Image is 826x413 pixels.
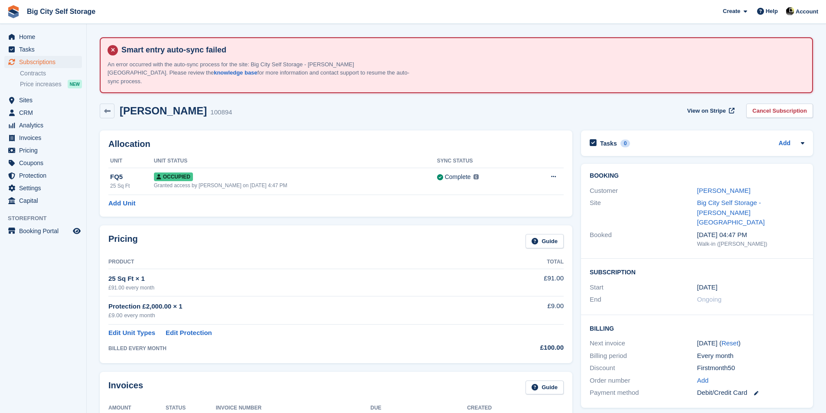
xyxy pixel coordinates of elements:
a: menu [4,169,82,182]
a: Contracts [20,69,82,78]
td: £91.00 [480,269,564,296]
a: Guide [526,234,564,248]
a: menu [4,31,82,43]
div: FQ5 [110,172,154,182]
a: menu [4,43,82,55]
h2: Invoices [108,380,143,395]
time: 2025-08-11 00:00:00 UTC [697,283,718,293]
div: End [590,295,697,305]
span: Capital [19,195,71,207]
span: Help [766,7,778,16]
div: Payment method [590,388,697,398]
span: CRM [19,107,71,119]
h2: Subscription [590,267,804,276]
a: Add [697,376,709,386]
a: Preview store [72,226,82,236]
span: Pricing [19,144,71,156]
p: An error occurred with the auto-sync process for the site: Big City Self Storage - [PERSON_NAME][... [108,60,411,86]
div: [DATE] ( ) [697,338,804,348]
h2: Tasks [600,140,617,147]
div: Firstmonth50 [697,363,804,373]
span: Subscriptions [19,56,71,68]
span: Invoices [19,132,71,144]
a: menu [4,94,82,106]
span: Ongoing [697,296,722,303]
div: 0 [620,140,630,147]
th: Unit [108,154,154,168]
span: Tasks [19,43,71,55]
a: View on Stripe [684,104,736,118]
a: menu [4,195,82,207]
span: Analytics [19,119,71,131]
div: Next invoice [590,338,697,348]
div: BILLED EVERY MONTH [108,345,480,352]
span: Create [723,7,740,16]
div: Walk-in ([PERSON_NAME]) [697,240,804,248]
a: menu [4,119,82,131]
div: Debit/Credit Card [697,388,804,398]
div: Complete [445,172,471,182]
td: £9.00 [480,296,564,325]
h2: Billing [590,324,804,332]
a: Guide [526,380,564,395]
a: Edit Protection [166,328,212,338]
span: Price increases [20,80,62,88]
a: Add Unit [108,198,135,208]
span: View on Stripe [687,107,726,115]
div: Customer [590,186,697,196]
span: Coupons [19,157,71,169]
h2: Pricing [108,234,138,248]
div: 25 Sq Ft [110,182,154,190]
span: Home [19,31,71,43]
h2: [PERSON_NAME] [120,105,207,117]
th: Sync Status [437,154,525,168]
a: menu [4,157,82,169]
a: menu [4,225,82,237]
a: menu [4,132,82,144]
a: Big City Self Storage [23,4,99,19]
span: Booking Portal [19,225,71,237]
a: knowledge base [214,69,257,76]
img: icon-info-grey-7440780725fd019a000dd9b08b2336e03edf1995a4989e88bcd33f0948082b44.svg [473,174,479,179]
div: Every month [697,351,804,361]
a: Cancel Subscription [746,104,813,118]
span: Protection [19,169,71,182]
span: Occupied [154,172,193,181]
div: Site [590,198,697,228]
span: Settings [19,182,71,194]
img: Patrick Nevin [786,7,794,16]
img: stora-icon-8386f47178a22dfd0bd8f6a31ec36ba5ce8667c1dd55bd0f319d3a0aa187defe.svg [7,5,20,18]
div: £9.00 every month [108,311,480,320]
div: £100.00 [480,343,564,353]
a: Price increases NEW [20,79,82,89]
div: [DATE] 04:47 PM [697,230,804,240]
div: Order number [590,376,697,386]
div: Protection £2,000.00 × 1 [108,302,480,312]
span: Storefront [8,214,86,223]
div: 25 Sq Ft × 1 [108,274,480,284]
a: menu [4,182,82,194]
div: 100894 [210,107,232,117]
div: Billing period [590,351,697,361]
div: Discount [590,363,697,373]
span: Account [796,7,818,16]
a: Add [779,139,790,149]
h2: Booking [590,172,804,179]
div: Start [590,283,697,293]
h2: Allocation [108,139,564,149]
h4: Smart entry auto-sync failed [118,45,805,55]
a: menu [4,107,82,119]
th: Unit Status [154,154,437,168]
span: Sites [19,94,71,106]
a: Edit Unit Types [108,328,155,338]
a: menu [4,56,82,68]
a: Reset [722,339,738,347]
div: NEW [68,80,82,88]
th: Product [108,255,480,269]
a: Big City Self Storage - [PERSON_NAME][GEOGRAPHIC_DATA] [697,199,765,226]
th: Total [480,255,564,269]
div: Booked [590,230,697,248]
a: [PERSON_NAME] [697,187,751,194]
div: Granted access by [PERSON_NAME] on [DATE] 4:47 PM [154,182,437,189]
a: menu [4,144,82,156]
